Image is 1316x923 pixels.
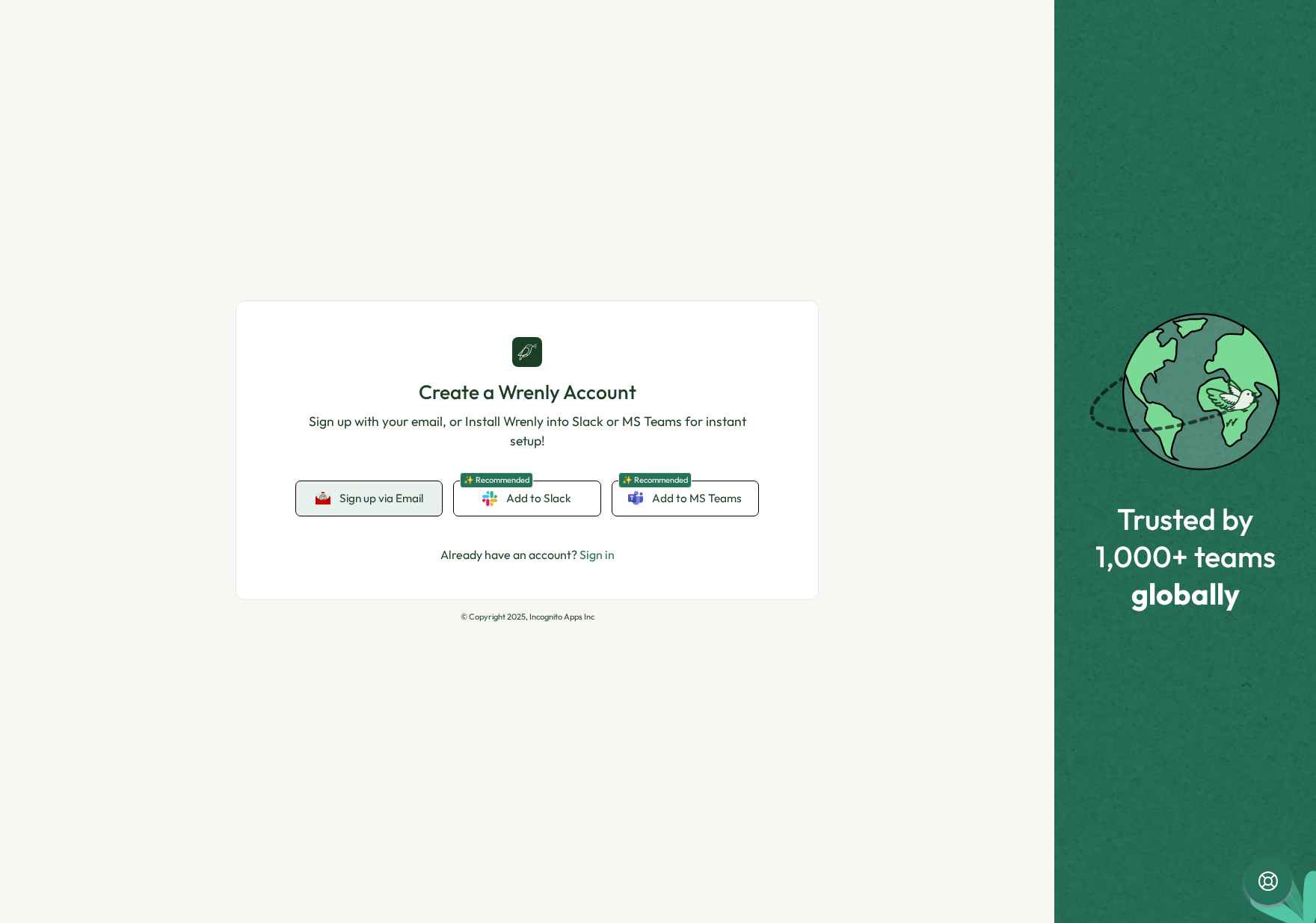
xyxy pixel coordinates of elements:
[236,612,819,622] p: © Copyright 2025, Incognito Apps Inc
[652,490,742,507] span: Add to MS Teams
[339,492,423,505] span: Sign up via Email
[296,379,758,405] h1: Create a Wrenly Account
[1095,540,1276,572] span: 1,000+ teams
[612,481,758,516] a: ✨ RecommendedAdd to MS Teams
[454,481,600,516] a: ✨ RecommendedAdd to Slack
[1095,502,1276,535] span: Trusted by
[296,412,758,451] p: Sign up with your email, or Install Wrenly into Slack or MS Teams for instant setup!
[618,472,692,488] span: ✨ Recommended
[1095,577,1276,610] span: globally
[579,547,615,562] a: Sign in
[506,490,571,507] span: Add to Slack
[460,472,533,488] span: ✨ Recommended
[440,546,615,564] p: Already have an account?
[296,481,442,516] button: Sign up via Email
